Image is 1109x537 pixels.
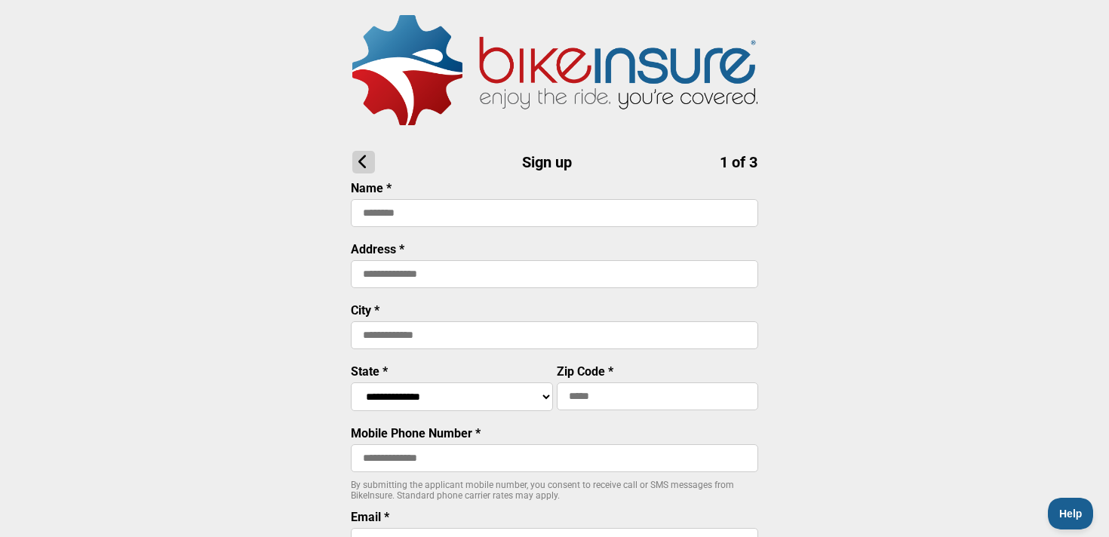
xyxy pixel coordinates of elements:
[351,242,404,256] label: Address *
[352,151,757,173] h1: Sign up
[351,364,388,379] label: State *
[351,510,389,524] label: Email *
[557,364,613,379] label: Zip Code *
[351,426,481,440] label: Mobile Phone Number *
[351,181,392,195] label: Name *
[1048,498,1094,529] iframe: Toggle Customer Support
[720,153,757,171] span: 1 of 3
[351,480,758,501] p: By submitting the applicant mobile number, you consent to receive call or SMS messages from BikeI...
[351,303,379,318] label: City *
